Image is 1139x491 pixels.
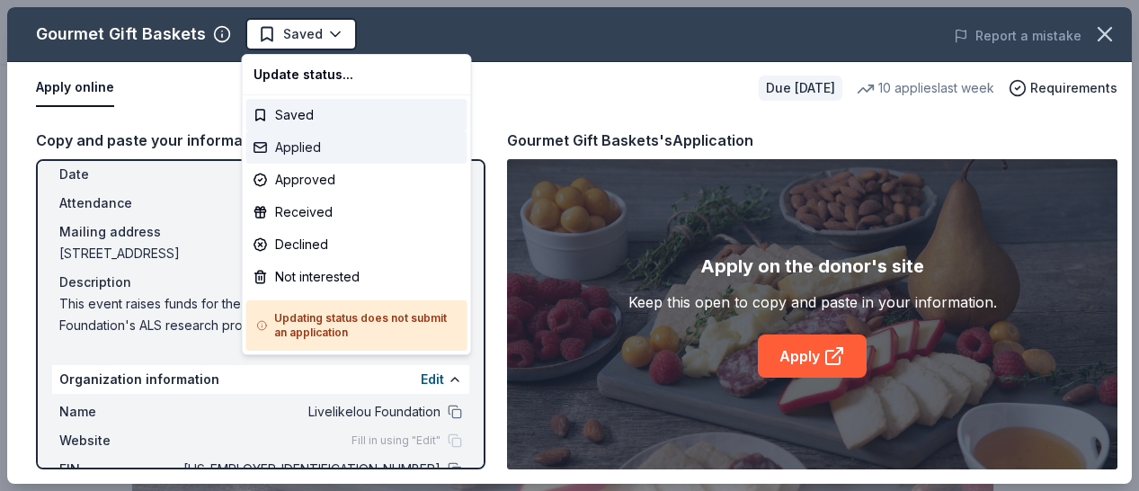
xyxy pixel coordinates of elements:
[246,99,467,131] div: Saved
[246,228,467,261] div: Declined
[246,261,467,293] div: Not interested
[246,131,467,164] div: Applied
[246,196,467,228] div: Received
[246,164,467,196] div: Approved
[257,311,457,340] h5: Updating status does not submit an application
[232,22,376,43] span: 4th Annual Trivia Night
[246,58,467,91] div: Update status...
